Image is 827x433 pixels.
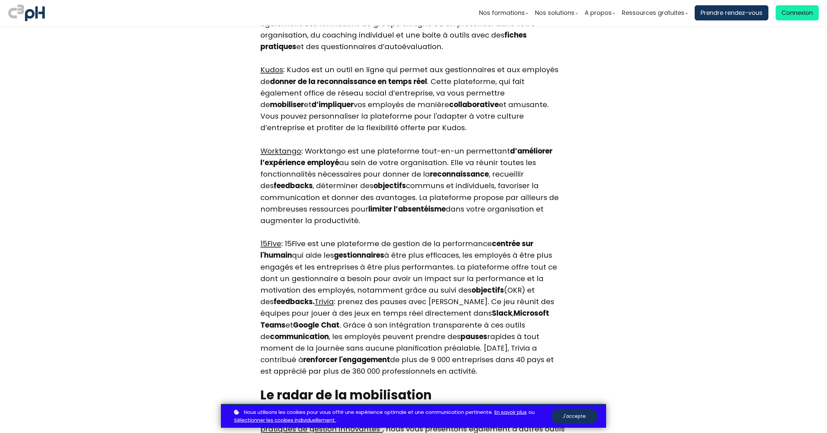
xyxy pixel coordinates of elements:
[260,146,301,156] a: Worktango
[585,8,612,18] span: A propos
[270,100,304,110] b: mobiliser
[315,297,334,307] a: Trivia
[551,409,598,424] button: J'accepte.
[776,5,819,20] a: Connexion
[244,408,493,417] span: Nous utilisons les cookies pour vous offrir une expérience optimale et une communication pertinente.
[8,3,45,22] img: logo C3PH
[260,158,305,168] b: l’expérience
[260,387,567,403] h2: Le radar de la mobilisation
[260,320,285,330] b: Teams
[535,8,574,18] span: Nos solutions
[260,42,296,52] b: pratiques
[368,204,446,214] b: limiter l’absentéisme
[782,8,813,18] span: Connexion
[479,8,525,18] span: Nos formations
[270,76,427,87] b: donner de la reconnaissance en temps réel
[504,30,527,40] b: fiches
[274,181,313,191] b: feedbacks
[622,8,684,18] span: Ressources gratuites
[260,65,283,75] a: Kudos
[461,332,487,342] b: pauses
[514,308,549,318] b: Microsoft
[270,332,329,342] b: communication
[260,145,567,377] div: : Worktango est une plateforme tout-en-un permettant au sein de votre organisation. Elle va réuni...
[232,408,551,425] p: ou .
[471,285,504,295] b: objectifs
[334,250,384,260] b: gestionnaires
[303,355,390,365] b: renforcer l'engagement
[494,408,527,417] a: En savoir plus
[695,5,768,20] a: Prendre rendez-vous
[260,239,281,249] a: 15Five
[321,320,339,330] b: Chat
[492,308,512,318] b: Slack
[234,416,336,424] a: Sélectionner les cookies individuellement.
[311,100,354,110] b: d’impliquer
[430,169,489,179] b: reconnaissance
[260,64,567,145] div: : Kudos est un outil en ligne qui permet aux gestionnaires et aux employés de . Cette plateforme,...
[510,146,552,156] b: d’améliorer
[307,158,339,168] b: employé
[293,320,319,330] b: Google
[701,8,762,18] span: Prendre rendez-vous
[449,100,499,110] b: collaborative
[274,297,315,307] strong: feedbacks.
[373,181,406,191] b: objectifs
